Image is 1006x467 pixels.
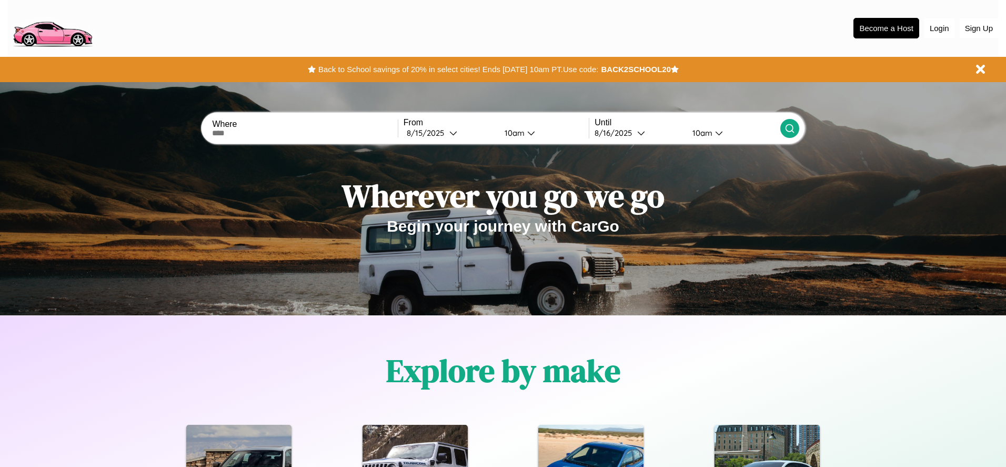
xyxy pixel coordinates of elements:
div: 8 / 16 / 2025 [595,128,637,138]
div: 10am [687,128,715,138]
button: Become a Host [853,18,919,38]
div: 10am [499,128,527,138]
button: 8/15/2025 [404,127,496,138]
div: 8 / 15 / 2025 [407,128,449,138]
label: Where [212,120,397,129]
img: logo [8,5,97,49]
button: Login [924,18,954,38]
h1: Explore by make [386,349,620,392]
button: Back to School savings of 20% in select cities! Ends [DATE] 10am PT.Use code: [316,62,601,77]
label: Until [595,118,780,127]
button: 10am [496,127,589,138]
button: 10am [684,127,780,138]
button: Sign Up [960,18,998,38]
b: BACK2SCHOOL20 [601,65,671,74]
label: From [404,118,589,127]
